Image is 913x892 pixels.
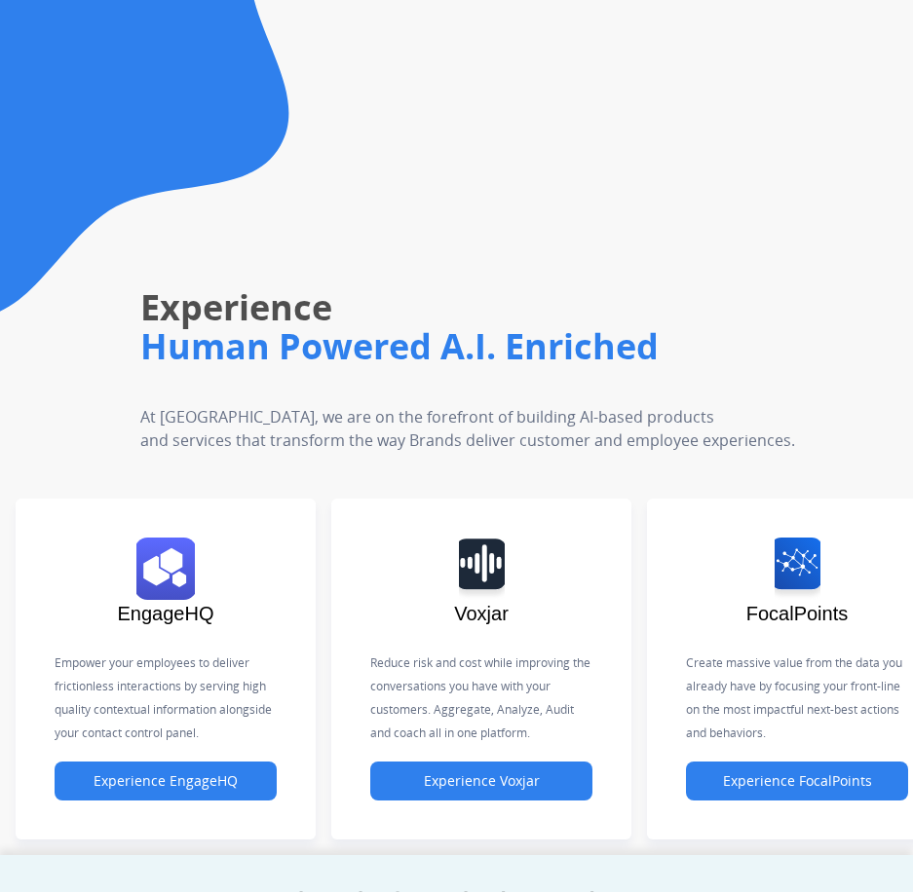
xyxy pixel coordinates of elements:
[140,405,913,452] p: At [GEOGRAPHIC_DATA], we are on the forefront of building AI-based products and services that tra...
[140,319,913,374] h1: Human Powered A.I. Enriched
[136,538,195,600] img: logo
[370,773,592,790] a: Experience Voxjar
[118,603,214,624] span: EngageHQ
[370,762,592,800] button: Experience Voxjar
[459,538,505,600] img: logo
[775,538,820,600] img: logo
[746,603,849,624] span: FocalPoints
[686,651,908,745] p: Create massive value from the data you already have by focusing your front-line on the most impac...
[55,762,277,800] button: Experience EngageHQ
[686,762,908,800] button: Experience FocalPoints
[140,280,913,335] h1: Experience
[55,773,277,790] a: Experience EngageHQ
[55,651,277,745] p: Empower your employees to deliver frictionless interactions by serving high quality contextual in...
[686,773,908,790] a: Experience FocalPoints
[370,651,592,745] p: Reduce risk and cost while improving the conversations you have with your customers. Aggregate, A...
[454,603,509,624] span: Voxjar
